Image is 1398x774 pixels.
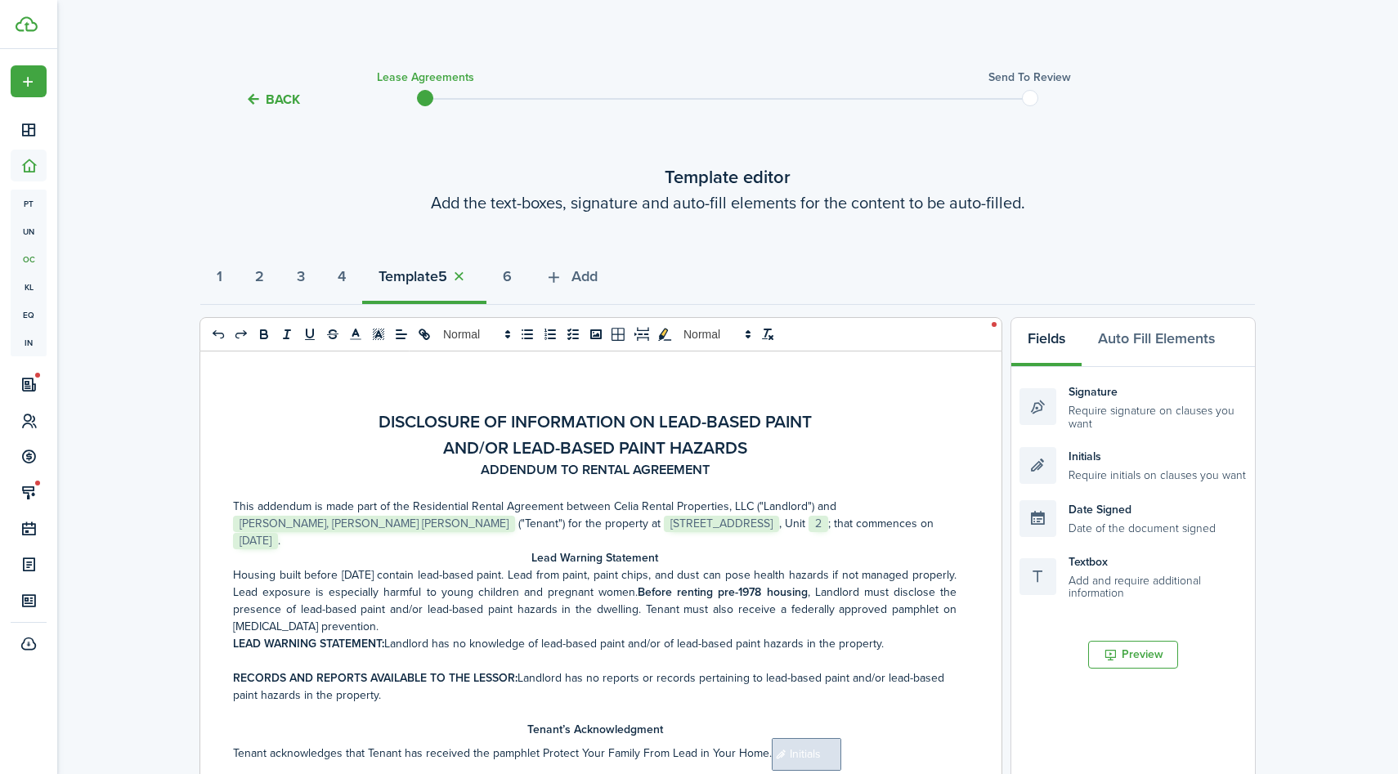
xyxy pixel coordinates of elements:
button: link [413,324,436,344]
span: 2 [809,516,828,532]
button: list: bullet [516,324,539,344]
span: [DATE] [233,533,278,549]
strong: 6 [503,266,512,288]
p: Housing built before [DATE] contain lead-based paint. Lead from paint, paint chips, and dust can ... [233,566,957,635]
p: Landlord has no reports or records pertaining to lead-based paint and/or lead-based paint hazards... [233,669,957,704]
strong: Lead Warning Statement [531,549,658,566]
button: redo: redo [230,324,253,344]
strong: 4 [338,266,346,288]
button: Preview [1088,641,1178,669]
h3: Lease Agreements [377,69,474,86]
wizard-step-header-description: Add the text-boxes, signature and auto-fill elements for the content to be auto-filled. [200,190,1255,215]
a: in [11,329,47,356]
button: Open menu [11,65,47,97]
button: bold [253,324,276,344]
button: underline [298,324,321,344]
button: toggleMarkYellow: markYellow [653,324,676,344]
button: image [585,324,607,344]
img: TenantCloud [16,16,38,32]
a: oc [11,245,47,273]
button: list: ordered [539,324,562,344]
a: un [11,217,47,245]
span: Add [571,266,598,288]
strong: RECORDS AND REPORTS AVAILABLE TO THE LESSOR: [233,669,518,687]
button: italic [276,324,298,344]
strong: 2 [255,266,264,288]
strong: ADDENDUM TO RENTAL AGREEMENT [481,459,710,480]
p: Landlord has no knowledge of lead-based paint and/or of lead-based paint hazards in the property. [233,635,957,652]
button: Back [245,91,300,108]
a: eq [11,301,47,329]
strong: Template [379,266,438,288]
a: kl [11,273,47,301]
p: Tenant acknowledges that Tenant has received the pamphlet Protect Your Family From Lead in Your H... [233,738,957,771]
strong: 3 [297,266,305,288]
strong: LEAD WARNING STATEMENT: [233,635,384,652]
button: Auto Fill Elements [1082,318,1231,367]
button: Close tab [447,267,470,286]
button: Add [528,256,614,305]
span: [STREET_ADDRESS] [664,516,779,532]
a: pt [11,190,47,217]
h3: Send to review [988,69,1071,86]
span: [PERSON_NAME], [PERSON_NAME] [PERSON_NAME] [233,516,515,532]
wizard-step-header-title: Template editor [200,163,1255,190]
button: pageBreak [630,324,653,344]
p: This addendum is made part of the Residential Rental Agreement between Celia Rental Properties, L... [233,498,957,549]
strong: Before renting pre-1978 housing [638,584,807,601]
button: strike [321,324,344,344]
strong: AND/OR LEAD-BASED PAINT HAZARDS [443,435,747,460]
strong: Tenant’s Acknowledgment [527,721,663,738]
strong: 1 [217,266,222,288]
button: clean [756,324,779,344]
button: Fields [1011,318,1082,367]
button: list: check [562,324,585,344]
button: undo: undo [207,324,230,344]
button: table-better [607,324,630,344]
strong: 5 [438,266,447,288]
strong: DISCLOSURE OF INFORMATION ON LEAD-BASED PAINT [379,409,812,434]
